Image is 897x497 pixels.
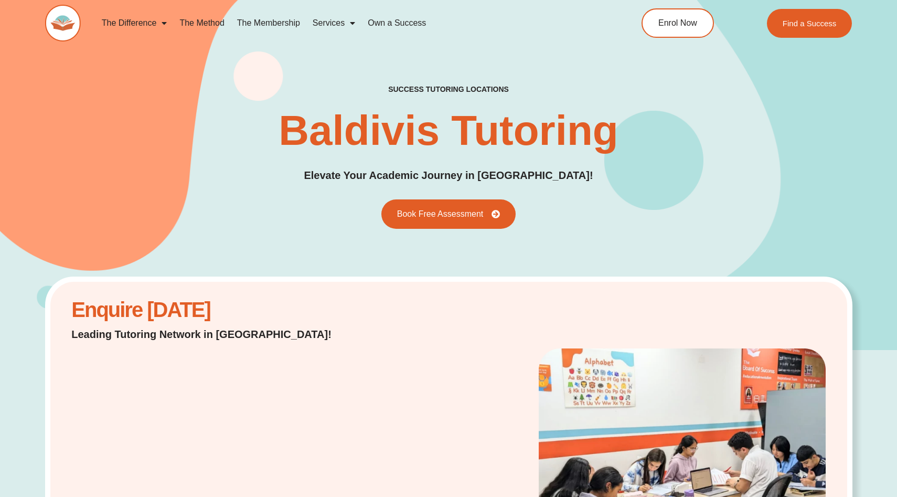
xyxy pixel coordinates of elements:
[783,19,837,27] span: Find a Success
[95,11,174,35] a: The Difference
[71,327,346,342] p: Leading Tutoring Network in [GEOGRAPHIC_DATA]!
[381,199,516,229] a: Book Free Assessment
[95,11,595,35] nav: Menu
[767,9,852,38] a: Find a Success
[642,8,714,38] a: Enrol Now
[279,110,618,152] h1: Baldivis Tutoring
[71,303,346,316] h2: Enquire [DATE]
[306,11,361,35] a: Services
[361,11,432,35] a: Own a Success
[397,210,484,218] span: Book Free Assessment
[231,11,306,35] a: The Membership
[304,167,593,184] p: Elevate Your Academic Journey in [GEOGRAPHIC_DATA]!
[658,19,697,27] span: Enrol Now
[173,11,230,35] a: The Method
[388,84,509,94] h2: success tutoring locations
